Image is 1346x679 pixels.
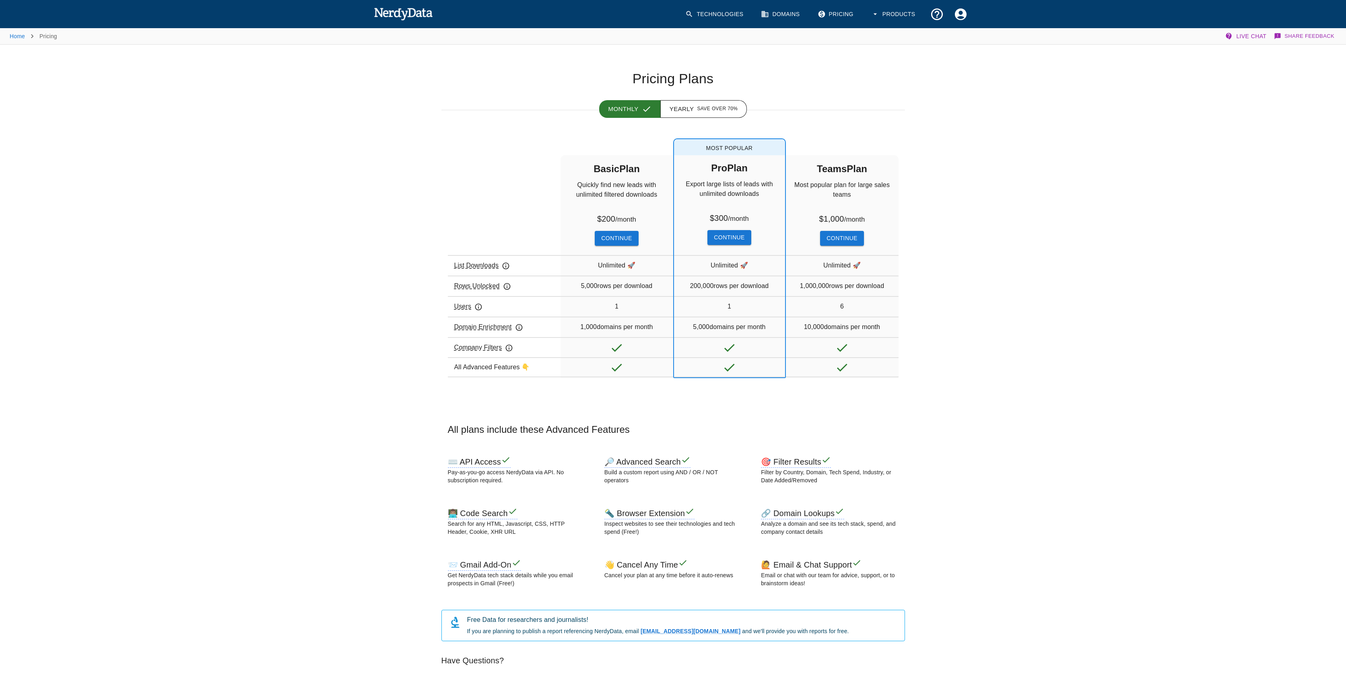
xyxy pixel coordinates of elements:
div: 6 [786,296,899,316]
button: Continue [707,230,751,245]
p: Pricing [39,32,57,40]
p: Cancel your plan at any time before it auto-renews [604,571,733,579]
p: Get NerdyData tech stack details while you email prospects in Gmail (Free!) [448,571,585,587]
h6: Have Questions? [441,654,905,667]
small: / month [615,216,636,223]
img: NerdyData.com [374,6,433,22]
button: Account Settings [949,2,973,26]
h6: ⌨️ API Access [448,457,511,468]
h5: Pro Plan [711,155,748,179]
nav: breadcrumb [10,28,57,44]
a: Pricing [813,2,860,26]
div: All Advanced Features 👇 [448,357,561,377]
h6: 📨 Gmail Add-On [448,560,521,571]
div: Unlimited 🚀 [786,255,899,275]
p: Users [454,302,483,311]
iframe: Drift Widget Chat Controller [1306,622,1336,652]
div: If you are planning to publish a report referencing NerdyData, email and we'll provide you with r... [467,613,849,638]
p: Search for any HTML, Javascript, CSS, HTTP Header, Cookie, XHR URL [448,520,585,536]
button: Support and Documentation [925,2,949,26]
h6: $ 300 [710,212,749,224]
button: Yearly Save over 70% [660,100,747,118]
div: Free Data for researchers and journalists! [467,615,849,625]
p: Rows Unlocked [454,281,511,291]
span: Most Popular [674,139,785,155]
p: Build a custom report using AND / OR / NOT operators [604,468,742,484]
h6: 👋 Cancel Any Time [604,560,688,569]
p: Email or chat with our team for advice, support, or to brainstorm ideas! [761,571,898,587]
div: 10,000 domains per month [786,317,899,337]
div: 1,000 domains per month [561,317,673,337]
a: Home [10,33,25,39]
p: Filter by Country, Domain, Tech Spend, Industry, or Date Added/Removed [761,468,898,484]
h6: 🎯 Filter Results [761,457,831,468]
h6: $ 1,000 [819,212,865,224]
p: Domain Enrichment [454,322,523,332]
div: 200,000 rows per download [674,276,785,296]
button: Continue [820,231,864,246]
h6: 👨🏽‍💻 Code Search [448,509,517,519]
h6: 🔎 Advanced Search [604,457,691,468]
p: Company Filters [454,343,513,352]
h6: $ 200 [597,212,636,224]
div: 1 [674,296,785,316]
div: 1 [561,296,673,316]
div: Unlimited 🚀 [674,255,785,275]
h5: Teams Plan [817,156,867,180]
h1: Pricing Plans [441,70,905,87]
a: Domains [756,2,806,26]
button: Continue [595,231,638,246]
p: Most popular plan for large sales teams [786,180,899,212]
p: Export large lists of leads with unlimited downloads [674,179,785,212]
p: Pay-as-you-go access NerdyData via API. No subscription required. [448,468,585,484]
button: Monthly [599,100,661,118]
h5: Basic Plan [594,156,640,180]
small: / month [728,215,749,222]
p: Inspect websites to see their technologies and tech spend (Free!) [604,520,742,536]
div: Unlimited 🚀 [561,255,673,275]
div: 5,000 domains per month [674,317,785,337]
h6: 🙋 Email & Chat Support [761,560,862,569]
p: Quickly find new leads with unlimited filtered downloads [561,180,673,212]
p: Analyze a domain and see its tech stack, spend, and company contact details [761,520,898,536]
h6: 🔦 Browser Extension [604,509,695,519]
a: [EMAIL_ADDRESS][DOMAIN_NAME] [641,628,740,634]
h3: All plans include these Advanced Features [441,423,905,436]
small: / month [844,216,865,223]
div: 5,000 rows per download [561,276,673,296]
button: Products [866,2,922,26]
p: List Downloads [454,261,510,270]
span: Save over 70% [697,105,738,113]
button: Live Chat [1223,28,1270,44]
a: Technologies [680,2,750,26]
div: 1,000,000 rows per download [786,276,899,296]
button: Share Feedback [1273,28,1336,44]
h6: 🔗 Domain Lookups [761,509,844,519]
